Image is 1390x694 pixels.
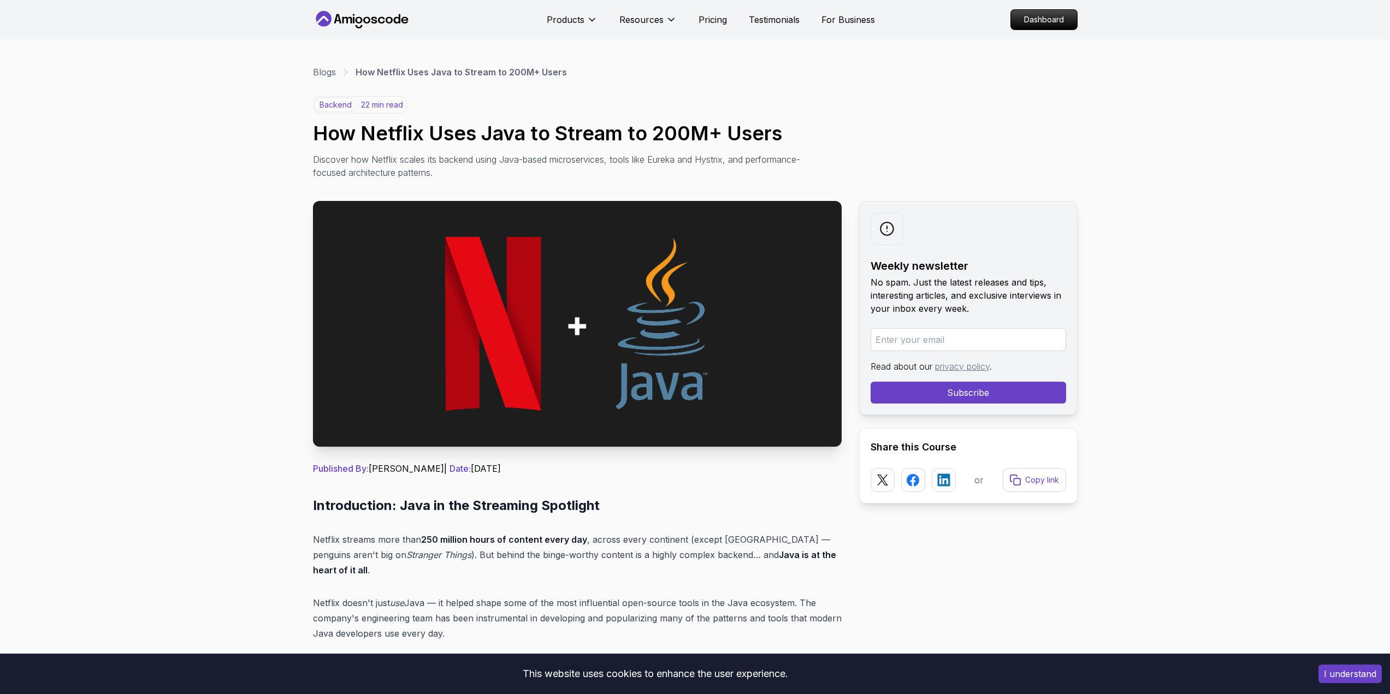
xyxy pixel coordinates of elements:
p: Dashboard [1011,10,1077,29]
p: or [974,473,984,487]
h1: How Netflix Uses Java to Stream to 200M+ Users [313,122,1078,144]
div: This website uses cookies to enhance the user experience. [8,662,1302,686]
p: Copy link [1025,474,1059,485]
a: Pricing [699,13,727,26]
button: Subscribe [871,382,1066,404]
a: Blogs [313,66,336,79]
p: Discover how Netflix scales its backend using Java-based microservices, tools like Eureka and Hys... [313,153,802,179]
em: use [390,597,404,608]
em: Stranger Things [406,549,471,560]
button: Products [547,13,598,35]
img: How Netflix Uses Java to Stream to 200M+ Users thumbnail [313,201,842,447]
input: Enter your email [871,328,1066,351]
h2: Introduction: Java in the Streaming Spotlight [313,497,842,514]
p: Products [547,13,584,26]
button: Copy link [1003,468,1066,492]
span: Published By: [313,463,369,474]
p: How Netflix Uses Java to Stream to 200M+ Users [356,66,567,79]
p: Netflix streams more than , across every continent (except [GEOGRAPHIC_DATA] — penguins aren't bi... [313,532,842,578]
h2: Weekly newsletter [871,258,1066,274]
a: Dashboard [1010,9,1078,30]
a: privacy policy [935,361,990,372]
a: Testimonials [749,13,800,26]
strong: 250 million hours of content every day [421,534,587,545]
p: Read about our . [871,360,1066,373]
p: Netflix doesn't just Java — it helped shape some of the most influential open-source tools in the... [313,595,842,641]
span: Date: [449,463,471,474]
p: 22 min read [361,99,403,110]
button: Resources [619,13,677,35]
p: No spam. Just the latest releases and tips, interesting articles, and exclusive interviews in you... [871,276,1066,315]
p: Resources [619,13,664,26]
a: For Business [821,13,875,26]
p: backend [315,98,357,112]
button: Accept cookies [1318,665,1382,683]
h2: Share this Course [871,440,1066,455]
p: [PERSON_NAME] | [DATE] [313,462,842,475]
